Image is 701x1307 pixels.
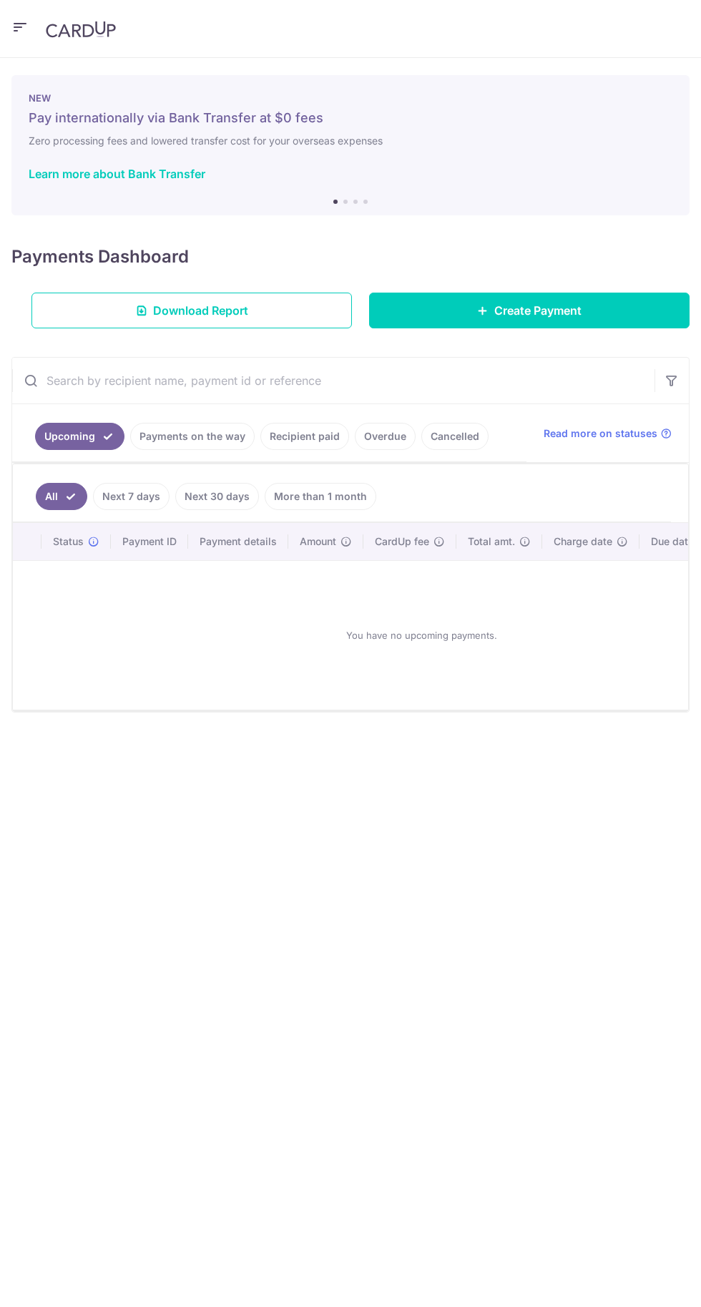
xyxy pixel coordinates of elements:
a: Next 30 days [175,483,259,510]
span: Due date [651,534,694,549]
a: More than 1 month [265,483,376,510]
input: Search by recipient name, payment id or reference [12,358,655,403]
a: Read more on statuses [544,426,672,441]
span: Create Payment [494,302,582,319]
a: Overdue [355,423,416,450]
a: All [36,483,87,510]
a: Next 7 days [93,483,170,510]
h6: Zero processing fees and lowered transfer cost for your overseas expenses [29,132,672,150]
h5: Pay internationally via Bank Transfer at $0 fees [29,109,672,127]
a: Learn more about Bank Transfer [29,167,205,181]
a: Cancelled [421,423,489,450]
a: Create Payment [369,293,690,328]
a: Payments on the way [130,423,255,450]
a: Recipient paid [260,423,349,450]
img: CardUp [46,21,116,38]
span: Read more on statuses [544,426,657,441]
a: Download Report [31,293,352,328]
span: Amount [300,534,336,549]
h4: Payments Dashboard [11,244,189,270]
a: Upcoming [35,423,124,450]
p: NEW [29,92,672,104]
span: Download Report [153,302,248,319]
th: Payment ID [111,523,188,560]
span: Total amt. [468,534,515,549]
span: Status [53,534,84,549]
th: Payment details [188,523,288,560]
span: Charge date [554,534,612,549]
span: CardUp fee [375,534,429,549]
